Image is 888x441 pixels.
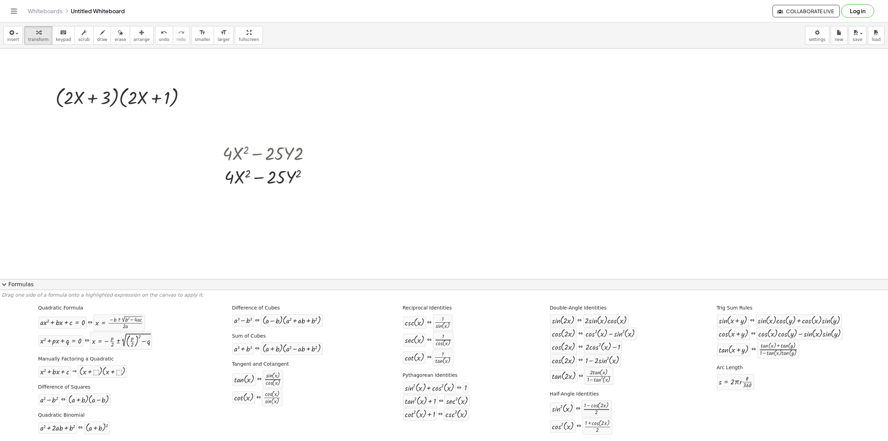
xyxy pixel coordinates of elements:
i: redo [178,28,185,37]
label: Half-Angle Identities [550,391,599,398]
div: ⇒ [72,368,77,376]
div: ⇔ [85,337,89,345]
div: ⇔ [577,422,581,430]
span: larger [217,37,230,42]
span: new [835,37,843,42]
span: draw [97,37,108,42]
div: ⇔ [457,384,461,392]
div: ⇔ [255,317,259,325]
span: transform [28,37,49,42]
div: ⇔ [255,345,259,353]
i: format_size [199,28,206,37]
button: arrange [130,26,154,45]
button: draw [93,26,111,45]
div: ⇔ [427,319,432,327]
button: erase [111,26,130,45]
button: scrub [75,26,94,45]
button: Log in [841,5,874,18]
span: keypad [56,37,71,42]
label: Double-Angle Identities [550,305,607,312]
div: ⇔ [256,394,261,402]
i: keyboard [60,28,67,37]
label: Arc Length [717,364,743,371]
button: settings [805,26,829,45]
button: undoundo [155,26,173,45]
span: redo [177,37,186,42]
div: ⇔ [578,356,583,364]
p: Drag one side of a formula onto a highlighted expression on the canvas to apply it. [2,292,886,299]
label: Difference of Cubes [232,305,280,312]
button: new [831,26,847,45]
span: load [872,37,881,42]
button: Toggle navigation [8,6,19,17]
a: Whiteboards [28,8,62,15]
label: Pythagorean Identities [403,372,458,379]
span: arrange [134,37,150,42]
div: ⇔ [88,319,92,327]
label: Quadratic Formula [38,305,83,312]
label: Reciprocal Identities [403,305,452,312]
label: Trig Sum Rules [717,305,752,312]
span: erase [114,37,126,42]
div: ⇔ [427,336,432,344]
div: ⇔ [427,354,432,362]
button: save [849,26,866,45]
div: ⇔ [751,330,755,338]
span: save [853,37,862,42]
div: ⇔ [61,396,66,404]
label: Tangent and Cotangent [232,361,289,368]
label: Quadratic Binomial [38,412,85,419]
div: ⇔ [578,343,583,351]
span: fullscreen [239,37,259,42]
button: transform [24,26,52,45]
span: insert [7,37,19,42]
i: format_size [220,28,227,37]
span: smaller [195,37,210,42]
label: Difference of Squares [38,384,91,391]
button: insert [3,26,23,45]
button: redoredo [173,26,190,45]
button: fullscreen [235,26,263,45]
div: ⇔ [578,330,583,338]
div: ⇔ [577,317,582,325]
div: ⇔ [257,375,262,383]
div: ⇔ [438,410,443,418]
div: ⇔ [576,405,580,413]
div: ⇔ [750,317,754,325]
div: ⇔ [751,346,756,354]
button: format_sizelarger [214,26,233,45]
button: Collaborate Live [772,5,840,17]
button: load [868,26,885,45]
span: Collaborate Live [778,8,834,14]
label: Sum of Cubes [232,333,266,340]
button: format_sizesmaller [191,26,214,45]
div: ⇔ [78,424,83,432]
button: keyboardkeypad [52,26,75,45]
span: undo [159,37,169,42]
label: Manually Factoring a Quadratic [38,356,114,363]
span: settings [809,37,826,42]
div: ⇔ [579,372,583,380]
div: ⇔ [439,397,443,405]
i: undo [161,28,167,37]
span: scrub [78,37,90,42]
